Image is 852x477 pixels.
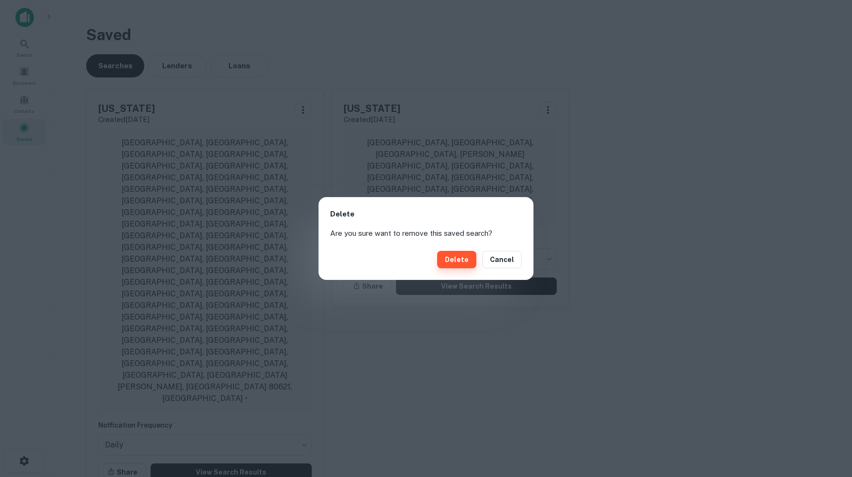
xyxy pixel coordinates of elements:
iframe: Chat Widget [804,400,852,446]
button: Cancel [482,251,522,268]
button: Delete [437,251,476,268]
div: Are you sure want to remove this saved search? [319,228,533,239]
h2: Delete [319,197,533,228]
